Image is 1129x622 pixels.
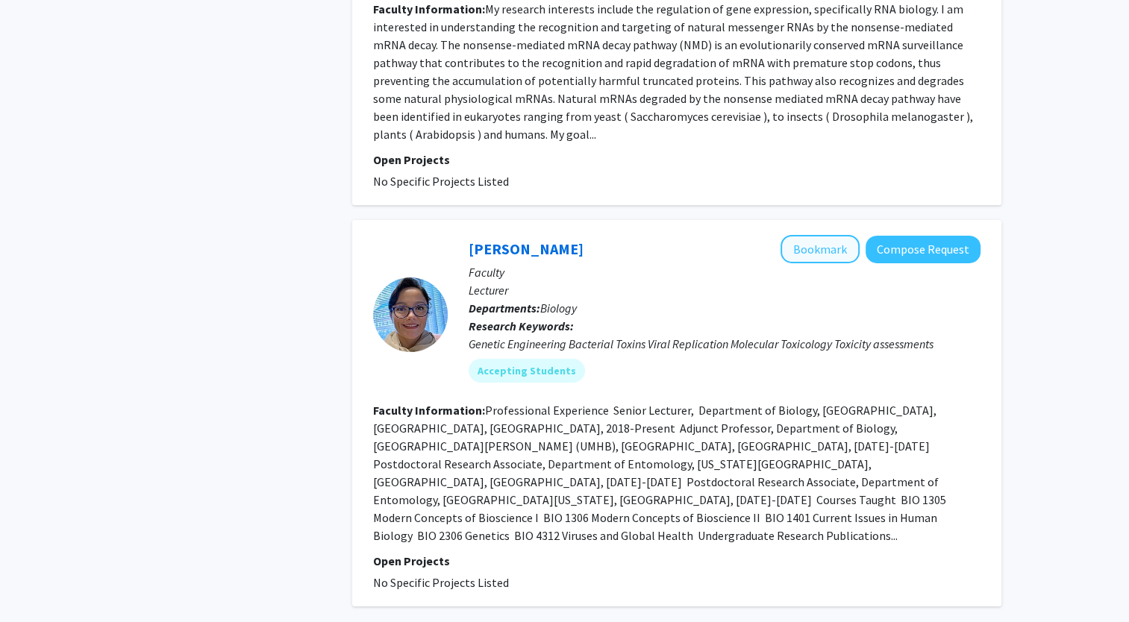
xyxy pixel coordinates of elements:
[469,301,540,315] b: Departments:
[469,318,574,333] b: Research Keywords:
[469,263,981,281] p: Faculty
[781,235,860,263] button: Add Maria Teresa Fernandez-Luna to Bookmarks
[373,151,981,169] p: Open Projects
[373,575,509,590] span: No Specific Projects Listed
[469,359,585,383] mat-chip: Accepting Students
[11,555,63,611] iframe: Chat
[373,1,485,16] b: Faculty Information:
[373,552,981,570] p: Open Projects
[866,236,981,263] button: Compose Request to Maria Teresa Fernandez-Luna
[469,281,981,299] p: Lecturer
[469,239,584,258] a: [PERSON_NAME]
[373,403,485,418] b: Faculty Information:
[373,403,946,543] fg-read-more: Professional Experience Senior Lecturer, Department of Biology, [GEOGRAPHIC_DATA], [GEOGRAPHIC_DA...
[373,174,509,189] span: No Specific Projects Listed
[373,1,973,142] fg-read-more: My research interests include the regulation of gene expression, specifically RNA biology. I am i...
[469,335,981,353] div: Genetic Engineering Bacterial Toxins Viral Replication Molecular Toxicology Toxicity assessments
[540,301,577,315] span: Biology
